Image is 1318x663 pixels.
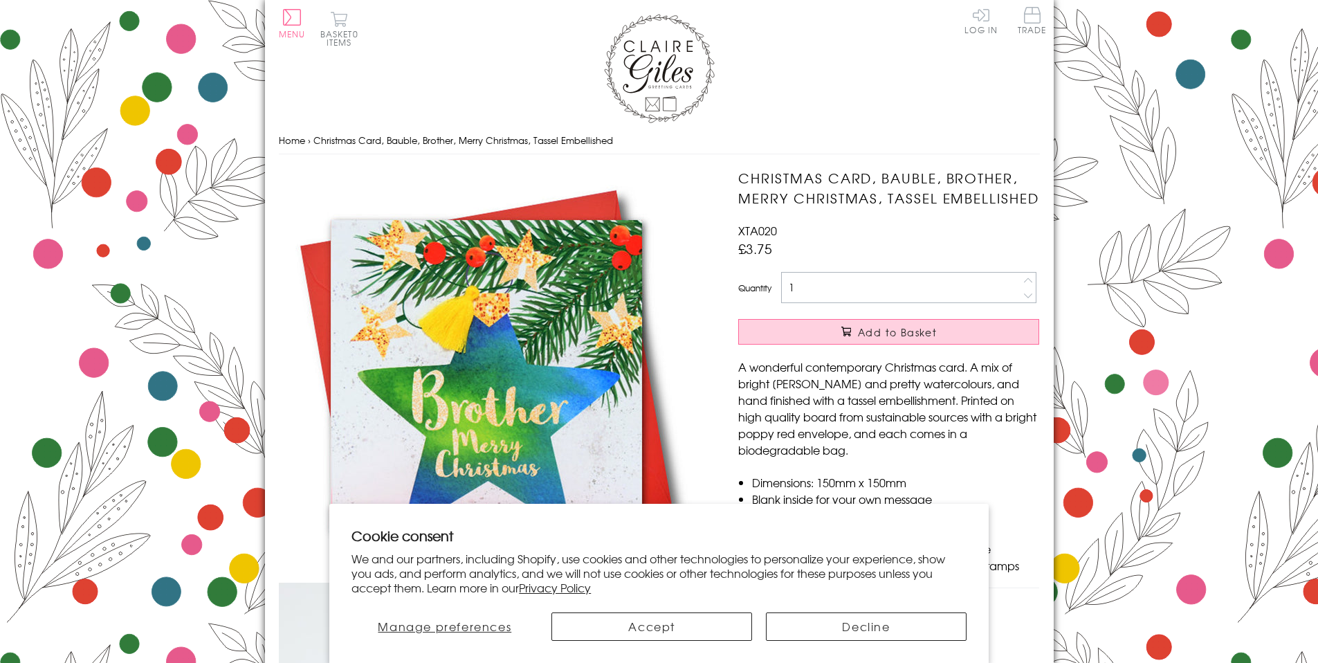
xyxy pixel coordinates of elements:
label: Quantity [738,282,771,294]
p: We and our partners, including Shopify, use cookies and other technologies to personalize your ex... [351,552,967,594]
span: › [308,134,311,147]
a: Trade [1018,7,1047,37]
li: Dimensions: 150mm x 150mm [752,474,1039,491]
img: Christmas Card, Bauble, Brother, Merry Christmas, Tassel Embellished [279,168,694,583]
a: Home [279,134,305,147]
span: Add to Basket [858,325,937,339]
span: Menu [279,28,306,40]
span: XTA020 [738,222,777,239]
button: Add to Basket [738,319,1039,345]
span: 0 items [327,28,358,48]
h1: Christmas Card, Bauble, Brother, Merry Christmas, Tassel Embellished [738,168,1039,208]
p: A wonderful contemporary Christmas card. A mix of bright [PERSON_NAME] and pretty watercolours, a... [738,358,1039,458]
a: Privacy Policy [519,579,591,596]
span: Christmas Card, Bauble, Brother, Merry Christmas, Tassel Embellished [313,134,613,147]
nav: breadcrumbs [279,127,1040,155]
button: Manage preferences [351,612,538,641]
span: Trade [1018,7,1047,34]
li: Blank inside for your own message [752,491,1039,507]
h2: Cookie consent [351,526,967,545]
button: Basket0 items [320,11,358,46]
span: Manage preferences [378,618,511,635]
a: Log In [964,7,998,34]
button: Menu [279,9,306,38]
button: Accept [551,612,752,641]
span: £3.75 [738,239,772,258]
button: Decline [766,612,967,641]
img: Claire Giles Greetings Cards [604,14,715,123]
